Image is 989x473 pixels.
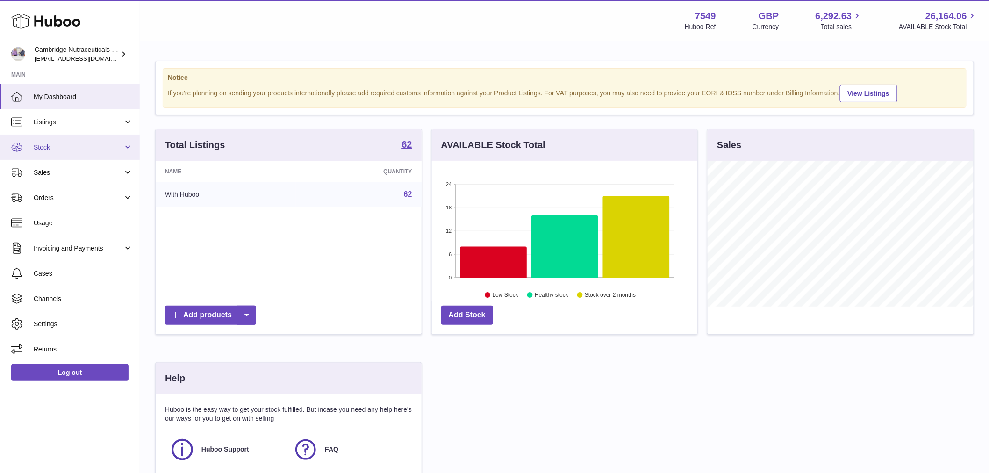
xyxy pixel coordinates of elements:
span: AVAILABLE Stock Total [899,22,978,31]
a: FAQ [293,437,407,462]
strong: 62 [401,140,412,149]
text: 18 [446,205,451,210]
span: Settings [34,320,133,329]
th: Name [156,161,296,182]
h3: Sales [717,139,741,151]
a: 26,164.06 AVAILABLE Stock Total [899,10,978,31]
span: [EMAIL_ADDRESS][DOMAIN_NAME] [35,55,137,62]
div: Cambridge Nutraceuticals Ltd [35,45,119,63]
text: Healthy stock [535,292,569,299]
strong: GBP [759,10,779,22]
span: Invoicing and Payments [34,244,123,253]
text: Low Stock [493,292,519,299]
span: Stock [34,143,123,152]
text: 6 [449,251,451,257]
a: 62 [401,140,412,151]
a: Add products [165,306,256,325]
a: Log out [11,364,129,381]
a: 6,292.63 Total sales [816,10,863,31]
div: Currency [752,22,779,31]
span: FAQ [325,445,338,454]
text: 24 [446,181,451,187]
span: Total sales [821,22,862,31]
strong: 7549 [695,10,716,22]
span: My Dashboard [34,93,133,101]
h3: Help [165,372,185,385]
h3: Total Listings [165,139,225,151]
h3: AVAILABLE Stock Total [441,139,545,151]
span: Huboo Support [201,445,249,454]
span: Listings [34,118,123,127]
span: Orders [34,193,123,202]
span: Cases [34,269,133,278]
text: 0 [449,275,451,280]
strong: Notice [168,73,961,82]
p: Huboo is the easy way to get your stock fulfilled. But incase you need any help here's our ways f... [165,405,412,423]
a: Huboo Support [170,437,284,462]
img: qvc@camnutra.com [11,47,25,61]
text: Stock over 2 months [585,292,636,299]
span: Returns [34,345,133,354]
span: 26,164.06 [925,10,967,22]
span: 6,292.63 [816,10,852,22]
td: With Huboo [156,182,296,207]
span: Channels [34,294,133,303]
a: Add Stock [441,306,493,325]
th: Quantity [296,161,422,182]
a: 62 [404,190,412,198]
span: Sales [34,168,123,177]
span: Usage [34,219,133,228]
a: View Listings [840,85,897,102]
div: If you're planning on sending your products internationally please add required customs informati... [168,83,961,102]
div: Huboo Ref [685,22,716,31]
text: 12 [446,228,451,234]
